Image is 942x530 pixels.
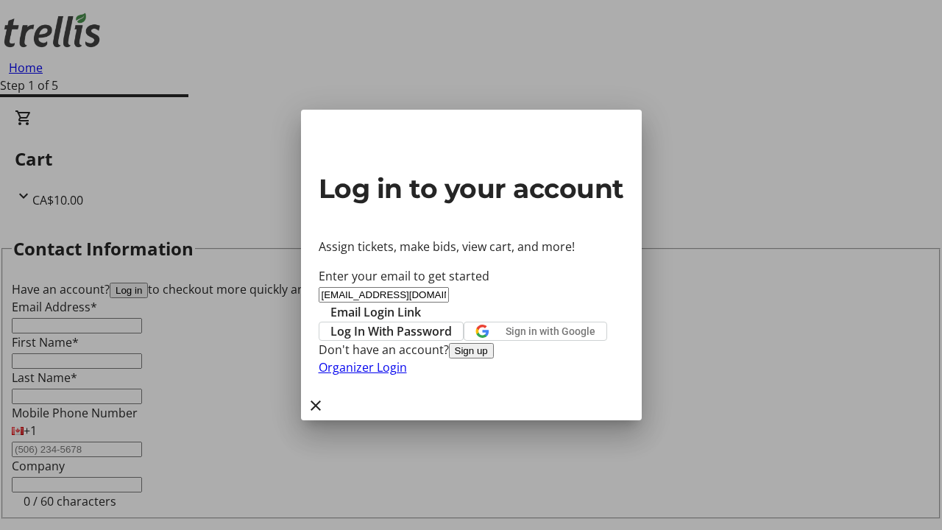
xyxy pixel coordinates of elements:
label: Enter your email to get started [319,268,489,284]
button: Log In With Password [319,322,464,341]
h2: Log in to your account [319,169,624,208]
div: Don't have an account? [319,341,624,358]
button: Sign up [449,343,494,358]
span: Log In With Password [330,322,452,340]
a: Organizer Login [319,359,407,375]
button: Email Login Link [319,303,433,321]
span: Sign in with Google [506,325,595,337]
input: Email Address [319,287,449,303]
button: Sign in with Google [464,322,607,341]
span: Email Login Link [330,303,421,321]
p: Assign tickets, make bids, view cart, and more! [319,238,624,255]
button: Close [301,391,330,420]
